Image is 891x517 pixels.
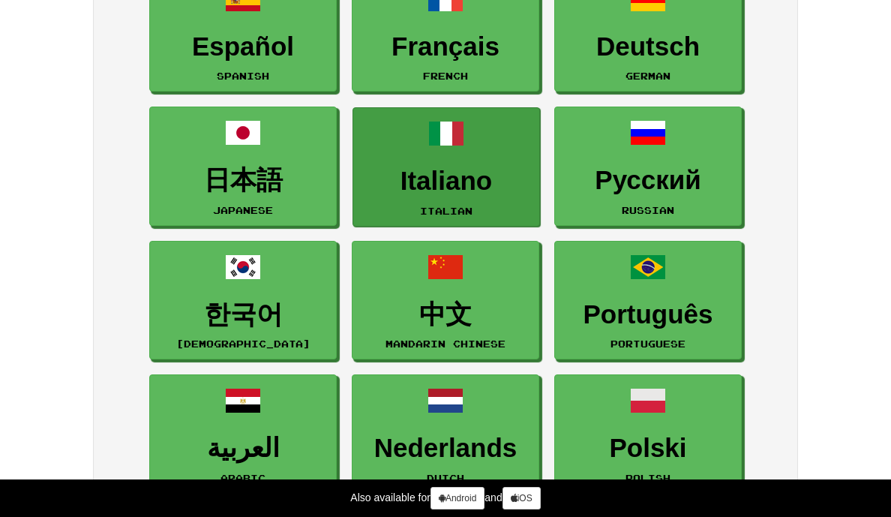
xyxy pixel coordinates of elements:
[352,241,539,360] a: 中文Mandarin Chinese
[360,32,531,62] h3: Français
[149,374,337,494] a: العربيةArabic
[149,107,337,226] a: 日本語Japanese
[149,241,337,360] a: 한국어[DEMOGRAPHIC_DATA]
[423,71,468,81] small: French
[220,473,265,483] small: Arabic
[554,374,742,494] a: PolskiPolish
[502,487,541,509] a: iOS
[625,71,670,81] small: German
[157,32,328,62] h3: Español
[622,205,674,215] small: Russian
[157,166,328,195] h3: 日本語
[360,300,531,329] h3: 中文
[361,167,532,196] h3: Italiano
[610,338,685,349] small: Portuguese
[625,473,670,483] small: Polish
[352,107,540,227] a: ItalianoItalian
[420,206,472,216] small: Italian
[562,32,733,62] h3: Deutsch
[385,338,505,349] small: Mandarin Chinese
[157,300,328,329] h3: 한국어
[554,241,742,360] a: PortuguêsPortuguese
[217,71,269,81] small: Spanish
[562,434,733,463] h3: Polski
[176,338,310,349] small: [DEMOGRAPHIC_DATA]
[360,434,531,463] h3: Nederlands
[427,473,464,483] small: Dutch
[213,205,273,215] small: Japanese
[157,434,328,463] h3: العربية
[554,107,742,226] a: РусскийRussian
[562,166,733,195] h3: Русский
[430,487,484,509] a: Android
[562,300,733,329] h3: Português
[352,374,539,494] a: NederlandsDutch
